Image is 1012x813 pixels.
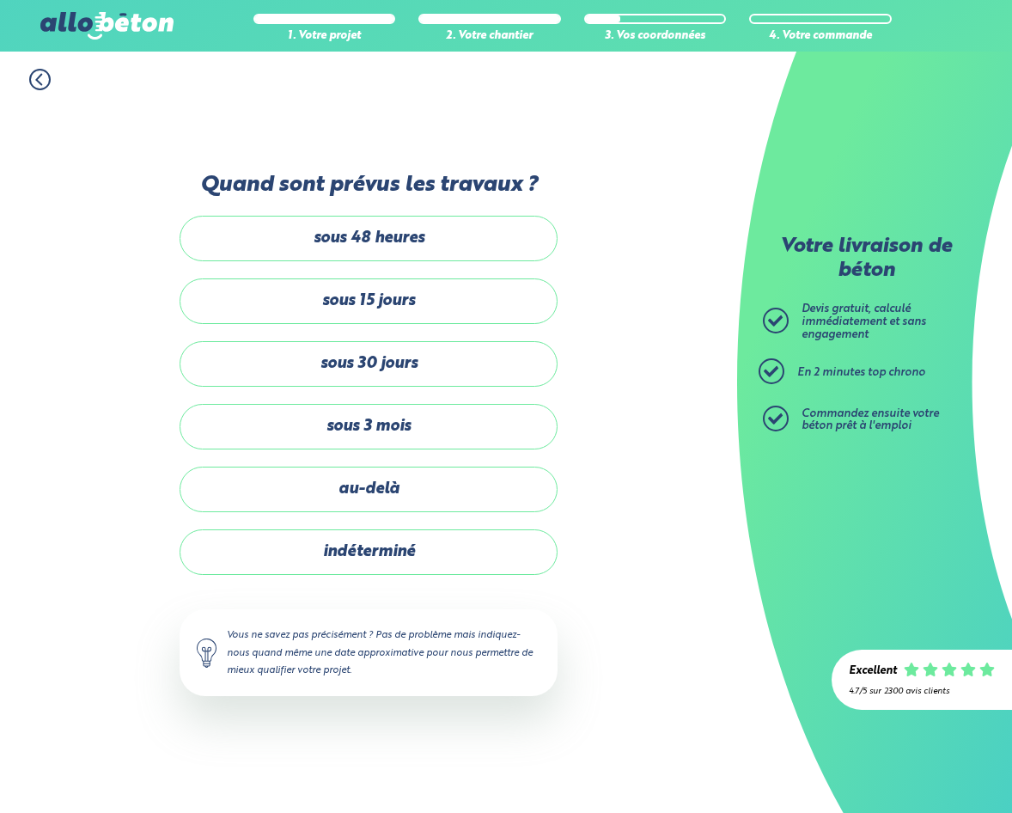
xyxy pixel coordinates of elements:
div: 4.7/5 sur 2300 avis clients [849,687,995,696]
div: Vous ne savez pas précisément ? Pas de problème mais indiquez-nous quand même une date approximat... [180,609,558,695]
label: au-delà [180,467,558,512]
div: 2. Votre chantier [418,30,561,43]
span: Devis gratuit, calculé immédiatement et sans engagement [802,303,926,339]
label: sous 48 heures [180,216,558,261]
p: Votre livraison de béton [767,235,965,283]
img: allobéton [40,12,173,40]
div: 3. Vos coordonnées [584,30,727,43]
span: Commandez ensuite votre béton prêt à l'emploi [802,408,939,432]
div: 1. Votre projet [253,30,396,43]
label: sous 15 jours [180,278,558,324]
div: 4. Votre commande [749,30,892,43]
span: En 2 minutes top chrono [797,367,925,378]
label: indéterminé [180,529,558,575]
div: Excellent [849,665,897,678]
label: sous 30 jours [180,341,558,387]
iframe: Help widget launcher [859,746,993,794]
label: Quand sont prévus les travaux ? [180,173,558,198]
label: sous 3 mois [180,404,558,449]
